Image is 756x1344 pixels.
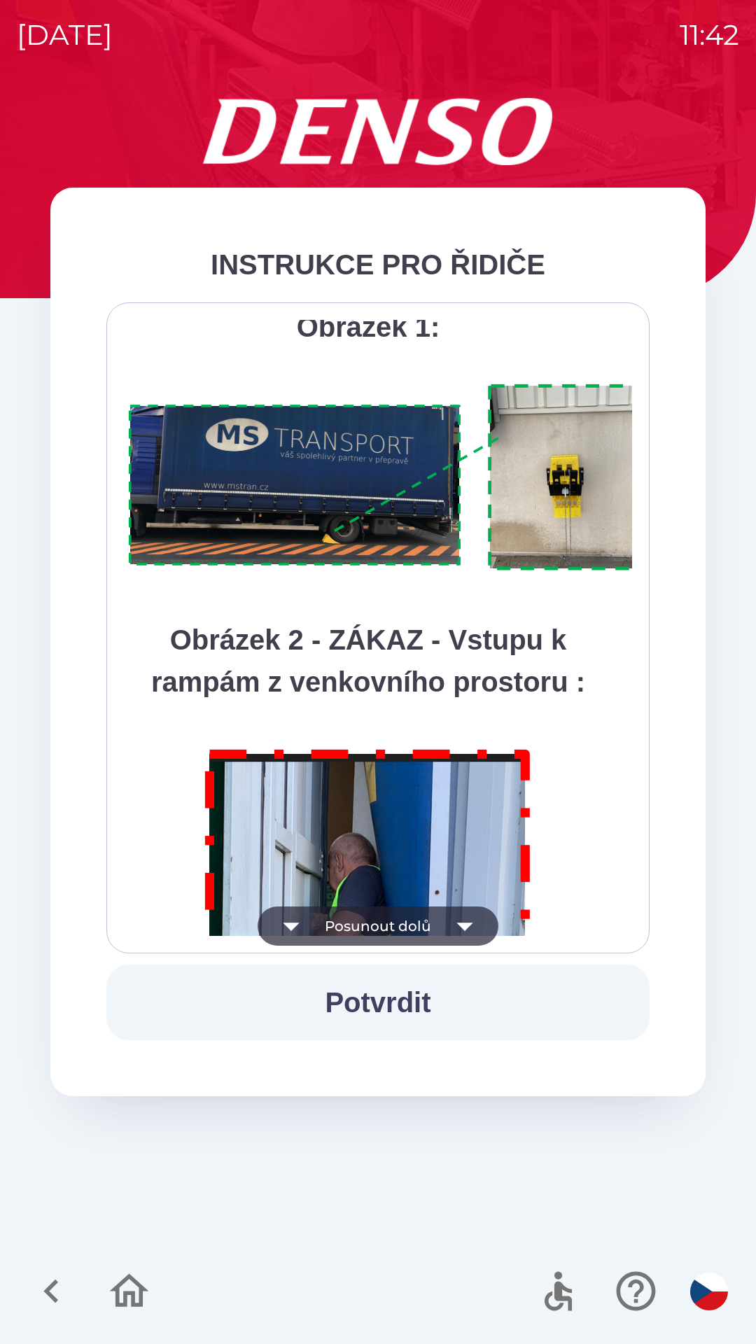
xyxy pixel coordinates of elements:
button: Posunout dolů [258,906,498,946]
img: M8MNayrTL6gAAAABJRU5ErkJggg== [189,731,547,1245]
strong: Obrázek 1: [297,311,440,342]
p: 11:42 [680,14,739,56]
img: cs flag [690,1273,728,1310]
p: [DATE] [17,14,113,56]
strong: Obrázek 2 - ZÁKAZ - Vstupu k rampám z venkovního prostoru : [151,624,585,697]
img: A1ym8hFSA0ukAAAAAElFTkSuQmCC [124,376,667,580]
div: INSTRUKCE PRO ŘIDIČE [106,244,650,286]
img: Logo [50,98,706,165]
button: Potvrdit [106,965,650,1040]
